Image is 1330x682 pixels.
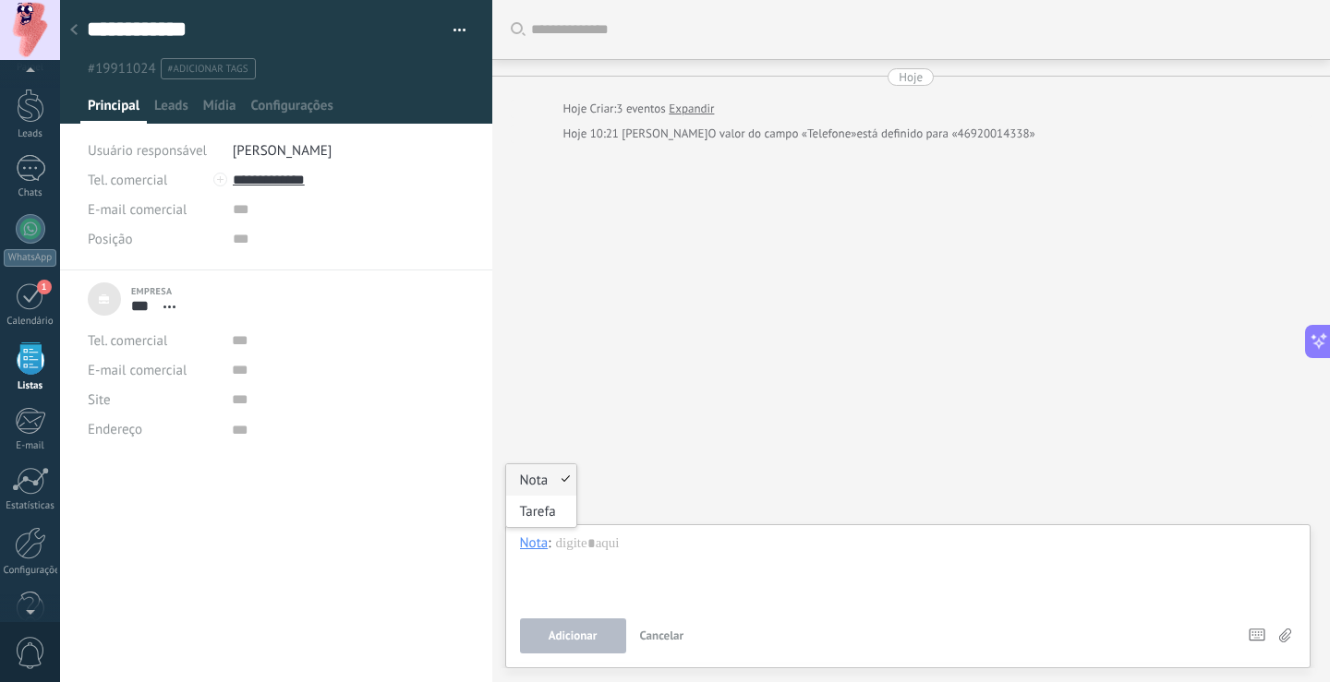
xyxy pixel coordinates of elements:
[88,423,142,437] span: Endereço
[548,534,550,553] span: :
[168,63,248,76] span: #adicionar tags
[669,100,714,118] a: Expandir
[88,414,218,444] div: Endereço
[88,60,156,78] span: #19911024
[88,233,132,246] span: Posição
[4,128,57,140] div: Leads
[616,100,665,118] span: 3 eventos
[506,464,576,496] div: Nota
[88,332,167,350] span: Tel. comercial
[4,440,57,452] div: E-mail
[4,500,57,512] div: Estatísticas
[233,142,332,160] span: [PERSON_NAME]
[622,126,707,141] span: Maicon Varela
[88,201,187,219] span: E-mail comercial
[857,125,1035,143] span: está definido para «46920014338»
[88,165,167,195] button: Tel. comercial
[88,136,219,165] div: Usuário responsável
[549,629,598,642] span: Adicionar
[4,316,57,328] div: Calendário
[88,355,187,385] button: E-mail comercial
[563,100,715,118] div: Criar:
[4,565,57,577] div: Configurações
[88,393,111,407] span: Site
[154,97,188,124] span: Leads
[88,362,187,379] span: E-mail comercial
[520,618,626,653] button: Adicionar
[88,385,218,414] div: Site
[563,125,623,143] div: Hoje 10:21
[4,380,57,392] div: Listas
[88,97,139,124] span: Principal
[563,100,590,118] div: Hoje
[250,97,332,124] span: Configurações
[4,187,57,199] div: Chats
[88,142,207,160] span: Usuário responsável
[640,628,684,643] span: Cancelar
[88,195,187,224] button: E-mail comercial
[88,224,219,254] div: Posição
[708,125,857,143] span: O valor do campo «Telefone»
[88,326,167,355] button: Tel. comercial
[203,97,236,124] span: Mídia
[37,280,52,294] span: 1
[506,496,576,527] div: Tarefa
[4,249,56,267] div: WhatsApp
[131,285,185,297] div: Empresa
[899,68,923,86] div: Hoje
[633,618,692,653] button: Cancelar
[88,172,167,189] span: Tel. comercial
